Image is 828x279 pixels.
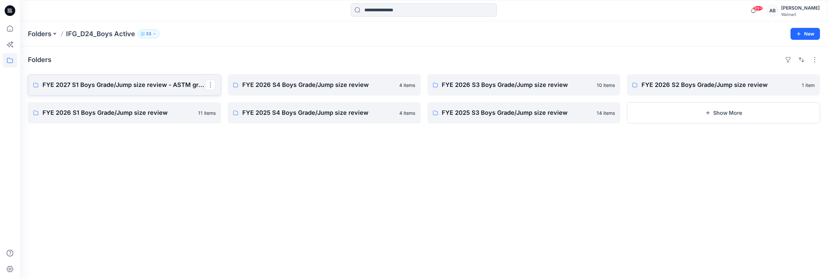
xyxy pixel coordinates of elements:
[597,109,615,116] p: 14 items
[242,108,396,117] p: FYE 2025 S4 Boys Grade/Jump size review
[753,6,763,11] span: 99+
[802,82,815,89] p: 1 item
[42,108,194,117] p: FYE 2026 S1 Boys Grade/Jump size review
[400,82,415,89] p: 4 items
[597,82,615,89] p: 10 items
[641,80,798,90] p: FYE 2026 S2 Boys Grade/Jump size review
[28,74,221,96] a: FYE 2027 S1 Boys Grade/Jump size review - ASTM grades
[228,74,421,96] a: FYE 2026 S4 Boys Grade/Jump size review4 items
[781,4,820,12] div: [PERSON_NAME]
[400,109,415,116] p: 4 items
[66,29,135,38] p: IFG_D24_Boys Active
[781,12,820,17] div: Walmart
[28,56,51,64] h4: Folders
[42,80,205,90] p: FYE 2027 S1 Boys Grade/Jump size review - ASTM grades
[442,80,593,90] p: FYE 2026 S3 Boys Grade/Jump size review
[242,80,396,90] p: FYE 2026 S4 Boys Grade/Jump size review
[427,102,621,123] a: FYE 2025 S3 Boys Grade/Jump size review14 items
[28,102,221,123] a: FYE 2026 S1 Boys Grade/Jump size review11 items
[442,108,593,117] p: FYE 2025 S3 Boys Grade/Jump size review
[198,109,216,116] p: 11 items
[146,30,151,37] p: 33
[627,102,820,123] button: Show More
[28,29,51,38] a: Folders
[790,28,820,40] button: New
[228,102,421,123] a: FYE 2025 S4 Boys Grade/Jump size review4 items
[138,29,160,38] button: 33
[767,5,779,17] div: AB
[627,74,820,96] a: FYE 2026 S2 Boys Grade/Jump size review1 item
[427,74,621,96] a: FYE 2026 S3 Boys Grade/Jump size review10 items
